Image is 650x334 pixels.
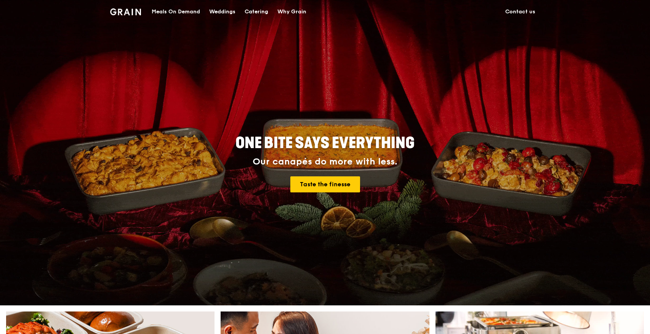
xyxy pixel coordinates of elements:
a: Contact us [501,0,540,23]
div: Meals On Demand [152,0,200,23]
img: Grain [110,8,141,15]
a: Weddings [205,0,240,23]
div: Our canapés do more with less. [188,157,462,167]
a: Catering [240,0,273,23]
a: Taste the finesse [290,176,360,192]
div: Weddings [209,0,235,23]
div: Why Grain [277,0,306,23]
div: Catering [245,0,268,23]
a: Why Grain [273,0,311,23]
span: ONE BITE SAYS EVERYTHING [235,134,415,152]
